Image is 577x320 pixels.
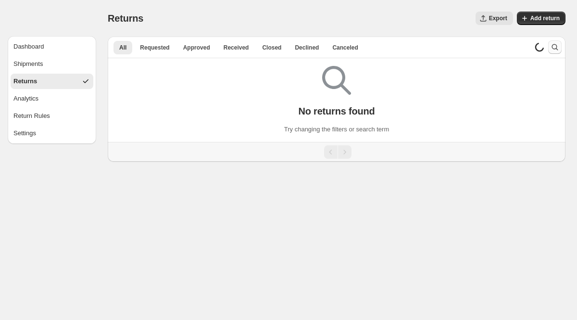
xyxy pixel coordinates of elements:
button: Returns [11,74,93,89]
span: Closed [262,44,281,51]
span: Add return [530,14,560,22]
span: Received [224,44,249,51]
button: Analytics [11,91,93,106]
button: Shipments [11,56,93,72]
button: Add return [517,12,565,25]
p: No returns found [298,105,375,117]
span: All [119,44,126,51]
div: Return Rules [13,111,50,121]
span: Export [489,14,507,22]
p: Try changing the filters or search term [284,125,389,134]
button: Export [476,12,513,25]
div: Returns [13,77,37,86]
button: Settings [11,126,93,141]
span: Returns [108,13,143,24]
button: Search and filter results [548,40,562,54]
span: Approved [183,44,210,51]
div: Settings [13,128,36,138]
span: Declined [295,44,319,51]
span: Requested [140,44,169,51]
nav: Pagination [108,142,565,162]
span: Canceled [332,44,358,51]
button: Dashboard [11,39,93,54]
div: Analytics [13,94,38,103]
div: Shipments [13,59,43,69]
button: Return Rules [11,108,93,124]
div: Dashboard [13,42,44,51]
img: Empty search results [322,66,351,95]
